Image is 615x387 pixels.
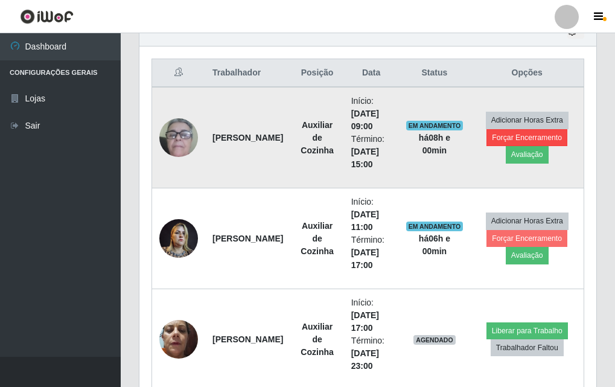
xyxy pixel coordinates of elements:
[419,133,450,155] strong: há 08 h e 00 min
[159,98,198,178] img: 1705182808004.jpeg
[506,247,549,264] button: Avaliação
[486,322,568,339] button: Liberar para Trabalho
[351,334,392,373] li: Término:
[419,234,450,256] strong: há 06 h e 00 min
[406,222,464,231] span: EM ANDAMENTO
[351,147,379,169] time: [DATE] 15:00
[205,59,290,88] th: Trabalhador
[290,59,343,88] th: Posição
[486,112,569,129] button: Adicionar Horas Extra
[398,59,470,88] th: Status
[20,9,74,24] img: CoreUI Logo
[351,95,392,133] li: Início:
[351,348,379,371] time: [DATE] 23:00
[301,322,333,357] strong: Auxiliar de Cozinha
[344,59,399,88] th: Data
[413,335,456,345] span: AGENDADO
[212,334,283,344] strong: [PERSON_NAME]
[301,221,333,256] strong: Auxiliar de Cozinha
[159,313,198,365] img: 1674076279128.jpeg
[212,234,283,243] strong: [PERSON_NAME]
[491,339,564,356] button: Trabalhador Faltou
[301,120,333,155] strong: Auxiliar de Cozinha
[351,133,392,171] li: Término:
[351,310,379,333] time: [DATE] 17:00
[351,196,392,234] li: Início:
[406,121,464,130] span: EM ANDAMENTO
[351,209,379,232] time: [DATE] 11:00
[351,296,392,334] li: Início:
[486,129,567,146] button: Forçar Encerramento
[212,133,283,142] strong: [PERSON_NAME]
[486,213,569,229] button: Adicionar Horas Extra
[486,230,567,247] button: Forçar Encerramento
[506,146,549,163] button: Avaliação
[159,213,198,264] img: 1672867768596.jpeg
[351,109,379,131] time: [DATE] 09:00
[351,248,379,270] time: [DATE] 17:00
[351,234,392,272] li: Término:
[470,59,584,88] th: Opções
